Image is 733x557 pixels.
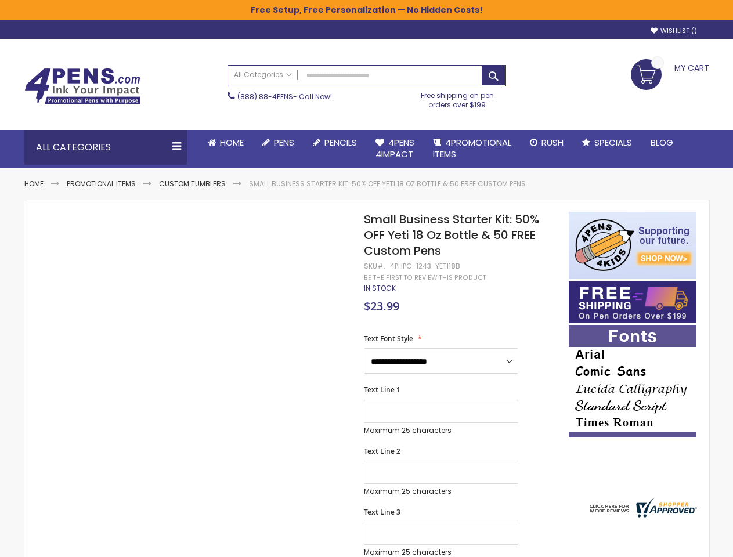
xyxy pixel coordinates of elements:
[364,211,539,259] span: Small Business Starter Kit: 50% OFF Yeti 18 Oz Bottle & 50 FREE Custom Pens
[249,179,526,189] li: Small Business Starter Kit: 50% OFF Yeti 18 Oz Bottle & 50 FREE Custom Pens
[541,136,564,149] span: Rush
[364,298,399,314] span: $23.99
[364,548,518,557] p: Maximum 25 characters
[569,212,696,279] img: 4pens 4 kids
[364,334,413,343] span: Text Font Style
[594,136,632,149] span: Specials
[573,130,641,155] a: Specials
[24,179,44,189] a: Home
[364,446,400,456] span: Text Line 2
[159,179,226,189] a: Custom Tumblers
[587,510,697,520] a: 4pens.com certificate URL
[390,262,460,271] div: 4PHPC-1243-YETI18B
[364,284,396,293] div: Availability
[375,136,414,160] span: 4Pens 4impact
[364,261,385,271] strong: SKU
[237,92,293,102] a: (888) 88-4PENS
[364,385,400,395] span: Text Line 1
[569,325,696,437] img: font-personalization-examples
[24,130,187,165] div: All Categories
[274,136,294,149] span: Pens
[364,283,396,293] span: In stock
[366,130,424,168] a: 4Pens4impact
[324,136,357,149] span: Pencils
[220,136,244,149] span: Home
[587,498,697,518] img: 4pens.com widget logo
[364,507,400,517] span: Text Line 3
[237,92,332,102] span: - Call Now!
[228,66,298,85] a: All Categories
[234,70,292,79] span: All Categories
[409,86,506,110] div: Free shipping on pen orders over $199
[67,179,136,189] a: Promotional Items
[24,68,140,105] img: 4Pens Custom Pens and Promotional Products
[364,273,486,282] a: Be the first to review this product
[651,136,673,149] span: Blog
[364,487,518,496] p: Maximum 25 characters
[424,130,521,168] a: 4PROMOTIONALITEMS
[433,136,511,160] span: 4PROMOTIONAL ITEMS
[304,130,366,155] a: Pencils
[364,426,518,435] p: Maximum 25 characters
[198,130,253,155] a: Home
[569,281,696,323] img: Free shipping on orders over $199
[641,130,683,155] a: Blog
[253,130,304,155] a: Pens
[651,27,697,35] a: Wishlist
[521,130,573,155] a: Rush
